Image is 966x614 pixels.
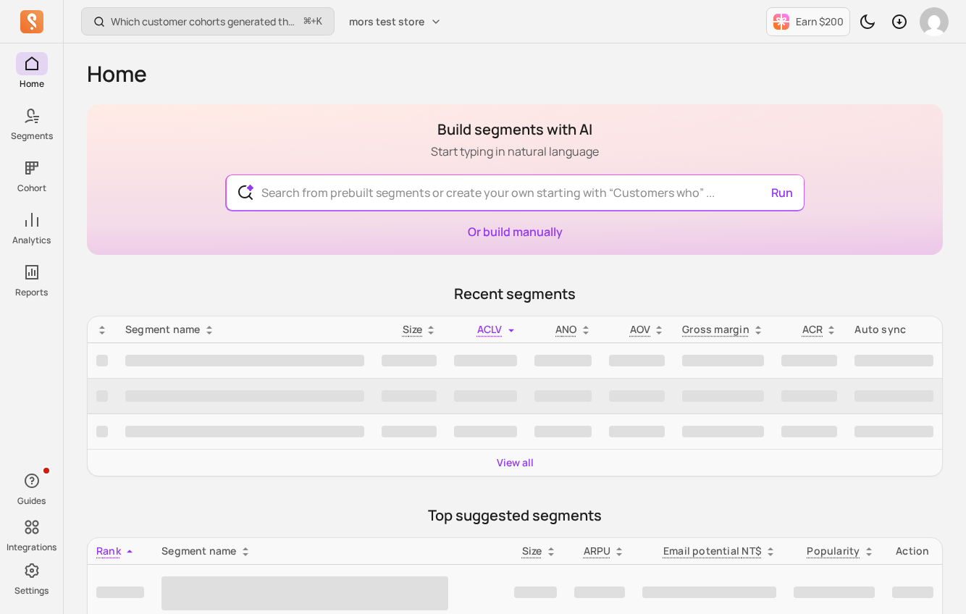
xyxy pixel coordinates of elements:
span: ACLV [477,322,503,336]
span: ‌ [382,355,437,366]
span: ‌ [892,586,933,598]
p: Segments [11,130,53,142]
span: ‌ [161,576,448,610]
span: ‌ [382,390,437,402]
button: Earn $200 [766,7,850,36]
button: Guides [16,466,48,510]
span: ‌ [454,390,516,402]
span: ‌ [514,586,557,598]
p: Top suggested segments [87,505,943,526]
span: Rank [96,544,121,558]
p: Earn $200 [796,14,844,29]
input: Search from prebuilt segments or create your own starting with “Customers who” ... [250,175,781,210]
span: ‌ [609,426,665,437]
span: ‌ [682,355,764,366]
button: Which customer cohorts generated the most orders?⌘+K [81,7,335,35]
p: Analytics [12,235,51,246]
img: avatar [920,7,949,36]
span: ‌ [382,426,437,437]
p: Home [20,78,44,90]
span: ‌ [125,355,364,366]
p: AOV [630,322,651,337]
span: ‌ [96,426,108,437]
span: ‌ [609,390,665,402]
button: mors test store [340,9,450,35]
p: Integrations [7,542,56,553]
button: Run [765,178,799,207]
span: ‌ [781,390,838,402]
span: ‌ [454,355,516,366]
p: Email potential NT$ [663,544,762,558]
span: mors test store [349,14,424,29]
p: Reports [15,287,48,298]
p: ARPU [584,544,611,558]
div: Segment name [125,322,364,337]
span: ‌ [854,355,933,366]
span: ‌ [534,390,592,402]
span: ‌ [781,426,838,437]
p: Which customer cohorts generated the most orders? [111,14,298,29]
span: Size [403,322,423,336]
span: ‌ [854,426,933,437]
button: Toggle dark mode [853,7,882,36]
div: Action [892,544,933,558]
span: ‌ [574,586,626,598]
h1: Home [87,61,943,87]
div: Auto sync [854,322,933,337]
span: ‌ [454,426,516,437]
span: + [304,14,322,29]
a: View all [497,455,534,470]
span: ‌ [854,390,933,402]
span: ‌ [534,355,592,366]
span: ‌ [96,355,108,366]
p: Guides [17,495,46,507]
span: ‌ [96,390,108,402]
p: Settings [14,585,49,597]
span: ‌ [781,355,838,366]
a: Or build manually [468,224,563,240]
p: Cohort [17,182,46,194]
p: Start typing in natural language [431,143,599,160]
span: ‌ [125,390,364,402]
span: ‌ [96,586,144,598]
span: ‌ [125,426,364,437]
span: ‌ [682,390,764,402]
h1: Build segments with AI [431,119,599,140]
kbd: ⌘ [303,13,311,31]
span: ‌ [609,355,665,366]
p: Recent segments [87,284,943,304]
span: Size [522,544,542,558]
kbd: K [316,16,322,28]
span: ‌ [794,586,875,598]
span: ANO [555,322,577,336]
p: ACR [802,322,823,337]
div: Segment name [161,544,496,558]
span: ‌ [642,586,776,598]
p: Gross margin [682,322,749,337]
p: Popularity [807,544,860,558]
span: ‌ [682,426,764,437]
span: ‌ [534,426,592,437]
